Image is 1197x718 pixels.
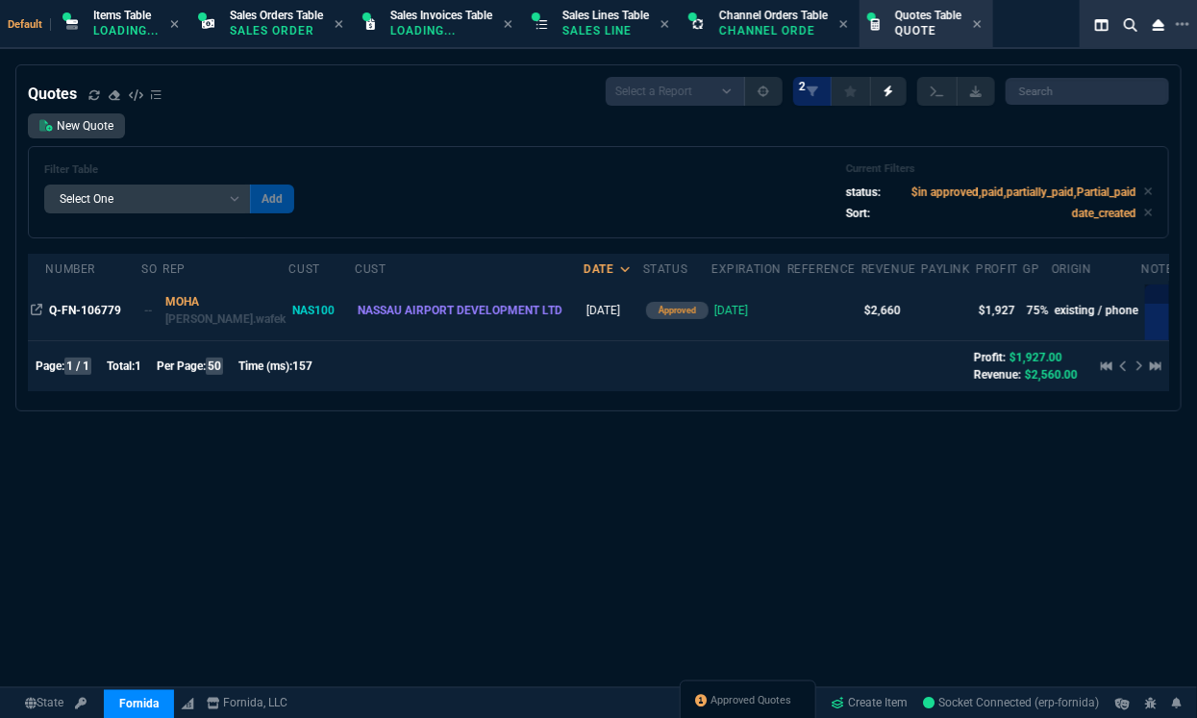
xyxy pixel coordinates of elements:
[292,304,335,317] span: NAS100
[288,261,319,277] div: Cust
[36,359,64,373] span: Page:
[107,359,135,373] span: Total:
[973,17,982,33] nx-icon: Close Tab
[799,79,806,94] span: 2
[1010,351,1062,364] span: $1,927.00
[1025,368,1078,382] span: $2,560.00
[93,9,151,22] span: Items Table
[924,697,1100,710] span: Socket Connected (erp-fornida)
[238,359,292,373] span: Time (ms):
[49,304,121,317] span: Q-FN-106779
[584,281,643,340] td: [DATE]
[1023,261,1039,277] div: GP
[93,23,159,38] p: Loading...
[390,23,486,38] p: Loading...
[230,23,323,38] p: Sales Order
[643,261,688,277] div: Status
[719,23,815,38] p: Channel Order
[711,261,782,277] div: Expiration
[1072,207,1136,220] code: date_created
[974,368,1021,382] span: Revenue:
[358,304,562,317] span: NASSAU AIRPORT DEVELOPMENT LTD
[31,304,42,317] nx-icon: Open In Opposite Panel
[1027,304,1049,317] span: 75%
[8,18,51,31] span: Default
[162,281,288,340] td: double click to filter by Rep
[661,17,669,33] nx-icon: Close Tab
[976,261,1018,277] div: profit
[335,17,343,33] nx-icon: Close Tab
[864,304,901,317] span: $2,660
[562,23,649,38] p: Sales Line
[69,695,92,712] a: API TOKEN
[711,694,792,709] span: Approved Quotes
[28,83,77,106] h4: Quotes
[824,689,916,718] a: Create Item
[846,184,881,201] p: status:
[846,162,1153,176] h6: Current Filters
[141,261,157,277] div: SO
[911,186,1136,199] code: $in approved,paid,partially_paid,Partial_paid
[64,358,91,375] span: 1 / 1
[28,113,125,138] a: New Quote
[1176,15,1189,34] nx-icon: Open New Tab
[719,9,828,22] span: Channel Orders Table
[162,261,186,277] div: Rep
[924,695,1100,712] a: w5a6wa8FCbegeqZkAAAc
[390,9,492,22] span: Sales Invoices Table
[562,9,649,22] span: Sales Lines Table
[157,359,206,373] span: Per Page:
[206,358,223,375] span: 50
[135,359,141,373] span: 1
[165,293,286,310] p: MOHA
[974,351,1006,364] span: Profit:
[504,17,512,33] nx-icon: Close Tab
[895,9,961,22] span: Quotes Table
[711,281,787,340] td: [DATE]
[165,310,286,328] p: [PERSON_NAME].wafek
[921,261,970,277] div: PayLink
[584,261,613,277] div: Date
[1006,78,1169,105] input: Search
[787,261,856,277] div: Reference
[1141,261,1181,277] div: Notes
[141,281,162,340] td: Open SO in Expanded View
[1055,302,1138,319] p: existing / phone
[45,261,95,277] div: Number
[1052,261,1092,277] div: origin
[201,695,294,712] a: msbcCompanyName
[355,261,386,277] div: Cust
[1116,13,1145,37] nx-icon: Search
[1145,13,1172,37] nx-icon: Close Workbench
[979,304,1015,317] span: $1,927
[895,23,961,38] p: Quote
[19,695,69,712] a: Global State
[1087,13,1116,37] nx-icon: Split Panels
[230,9,323,22] span: Sales Orders Table
[787,281,861,340] td: undefined
[846,205,870,222] p: Sort:
[44,163,294,177] h6: Filter Table
[170,17,179,33] nx-icon: Close Tab
[292,359,312,373] span: 157
[861,261,916,277] div: Revenue
[144,302,155,319] div: --
[839,17,848,33] nx-icon: Close Tab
